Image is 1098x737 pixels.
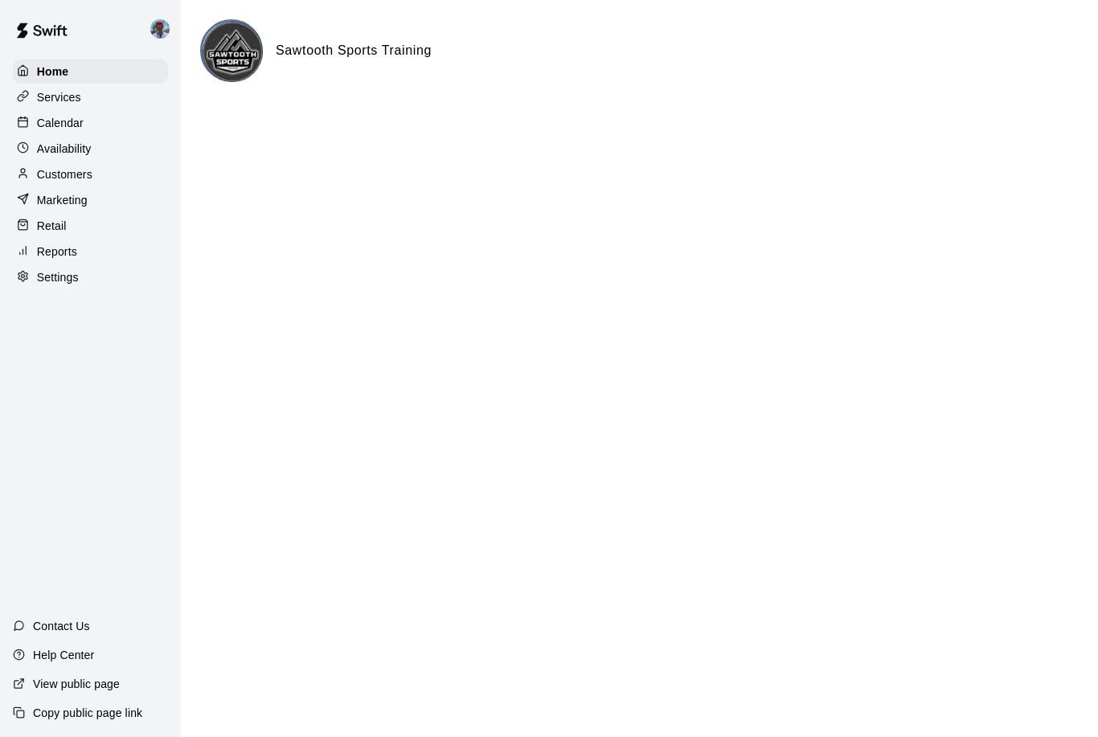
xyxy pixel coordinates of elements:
p: Customers [37,166,92,182]
p: Settings [37,269,79,285]
a: Home [13,59,168,84]
a: Retail [13,214,168,238]
p: Home [37,63,69,80]
h6: Sawtooth Sports Training [276,40,432,61]
a: Settings [13,265,168,289]
img: Chad Ivie [150,19,170,39]
p: Marketing [37,192,88,208]
a: Reports [13,240,168,264]
p: Reports [37,244,77,260]
p: Availability [37,141,92,157]
a: Marketing [13,188,168,212]
p: Services [37,89,81,105]
img: Sawtooth Sports Training logo [203,22,263,82]
a: Calendar [13,111,168,135]
p: Contact Us [33,618,90,634]
p: Calendar [37,115,84,131]
div: Chad Ivie [147,13,181,45]
p: Retail [37,218,67,234]
p: Help Center [33,647,94,663]
a: Availability [13,137,168,161]
p: Copy public page link [33,705,142,721]
a: Customers [13,162,168,186]
p: View public page [33,676,120,692]
a: Services [13,85,168,109]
